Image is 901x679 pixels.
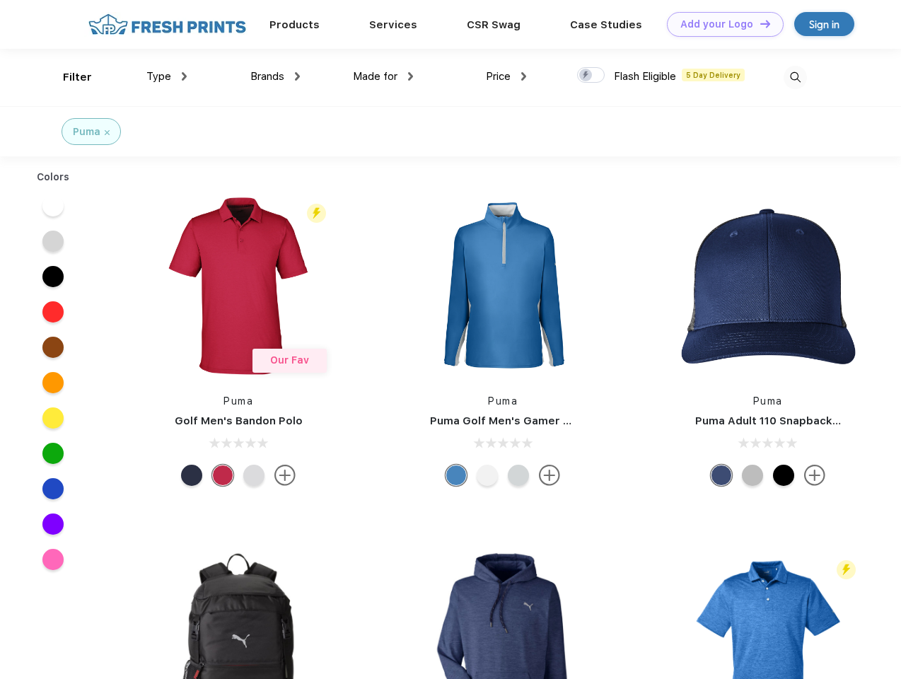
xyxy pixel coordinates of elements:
[243,465,265,486] div: High Rise
[809,16,839,33] div: Sign in
[307,204,326,223] img: flash_active_toggle.svg
[295,72,300,81] img: dropdown.png
[105,130,110,135] img: filter_cancel.svg
[181,465,202,486] div: Navy Blazer
[614,70,676,83] span: Flash Eligible
[250,70,284,83] span: Brands
[837,560,856,579] img: flash_active_toggle.svg
[73,124,100,139] div: Puma
[353,70,397,83] span: Made for
[274,465,296,486] img: more.svg
[369,18,417,31] a: Services
[408,72,413,81] img: dropdown.png
[84,12,250,37] img: fo%20logo%202.webp
[674,192,862,380] img: func=resize&h=266
[742,465,763,486] div: Quarry with Brt Whit
[521,72,526,81] img: dropdown.png
[680,18,753,30] div: Add your Logo
[63,69,92,86] div: Filter
[269,18,320,31] a: Products
[508,465,529,486] div: High Rise
[753,395,783,407] a: Puma
[784,66,807,89] img: desktop_search.svg
[760,20,770,28] img: DT
[486,70,511,83] span: Price
[467,18,521,31] a: CSR Swag
[270,354,309,366] span: Our Fav
[212,465,233,486] div: Ski Patrol
[682,69,745,81] span: 5 Day Delivery
[488,395,518,407] a: Puma
[26,170,81,185] div: Colors
[794,12,854,36] a: Sign in
[182,72,187,81] img: dropdown.png
[223,395,253,407] a: Puma
[477,465,498,486] div: Bright White
[430,414,653,427] a: Puma Golf Men's Gamer Golf Quarter-Zip
[539,465,560,486] img: more.svg
[711,465,732,486] div: Peacoat Qut Shd
[804,465,825,486] img: more.svg
[409,192,597,380] img: func=resize&h=266
[446,465,467,486] div: Bright Cobalt
[144,192,332,380] img: func=resize&h=266
[146,70,171,83] span: Type
[175,414,303,427] a: Golf Men's Bandon Polo
[773,465,794,486] div: Pma Blk Pma Blk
